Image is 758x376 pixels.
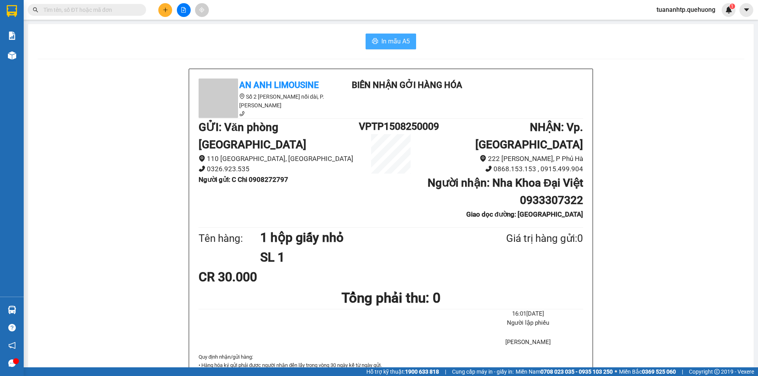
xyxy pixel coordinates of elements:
[8,306,16,314] img: warehouse-icon
[475,121,583,151] b: NHẬN : Vp. [GEOGRAPHIC_DATA]
[731,4,734,9] span: 1
[423,164,583,174] li: 0868.153.153 , 0915.499.904
[199,7,205,13] span: aim
[445,367,446,376] span: |
[682,367,683,376] span: |
[199,267,325,287] div: CR 30.000
[51,11,76,76] b: Biên nhận gởi hàng hóa
[725,6,732,13] img: icon-new-feature
[195,3,209,17] button: aim
[260,247,468,267] h1: SL 1
[43,6,137,14] input: Tìm tên, số ĐT hoặc mã đơn
[158,3,172,17] button: plus
[199,361,583,369] p: • Hàng hóa ký gửi phải được người nhận đến lấy trong vòng 30 ngày kể từ ngày gửi.
[366,34,416,49] button: printerIn mẫu A5
[359,119,423,134] h1: VPTP1508250009
[199,230,260,247] div: Tên hàng:
[540,369,613,375] strong: 0708 023 035 - 0935 103 250
[199,92,341,110] li: Số 2 [PERSON_NAME] nối dài, P. [PERSON_NAME]
[468,230,583,247] div: Giá trị hàng gửi: 0
[743,6,750,13] span: caret-down
[8,32,16,40] img: solution-icon
[163,7,168,13] span: plus
[428,176,583,207] b: Người nhận : Nha Khoa Đại Việt 0933307322
[739,3,753,17] button: caret-down
[260,228,468,247] h1: 1 hộp giấy nhỏ
[473,338,583,347] li: [PERSON_NAME]
[480,155,486,162] span: environment
[366,367,439,376] span: Hỗ trợ kỹ thuật:
[650,5,722,15] span: tuananhtp.quehuong
[239,111,245,116] span: phone
[239,94,245,99] span: environment
[199,153,359,164] li: 110 [GEOGRAPHIC_DATA], [GEOGRAPHIC_DATA]
[352,80,462,90] b: Biên nhận gởi hàng hóa
[405,369,439,375] strong: 1900 633 818
[381,36,410,46] span: In mẫu A5
[473,318,583,328] li: Người lập phiếu
[516,367,613,376] span: Miền Nam
[8,324,16,331] span: question-circle
[199,176,288,183] b: Người gửi : C Chi 0908272797
[642,369,676,375] strong: 0369 525 060
[452,367,514,376] span: Cung cấp máy in - giấy in:
[8,51,16,60] img: warehouse-icon
[10,51,43,88] b: An Anh Limousine
[177,3,191,17] button: file-add
[181,7,186,13] span: file-add
[239,80,319,90] b: An Anh Limousine
[730,4,735,9] sup: 1
[33,7,38,13] span: search
[7,5,17,17] img: logo-vxr
[473,309,583,319] li: 16:01[DATE]
[199,155,205,162] span: environment
[8,342,16,349] span: notification
[199,287,583,309] h1: Tổng phải thu: 0
[466,210,583,218] b: Giao dọc đường: [GEOGRAPHIC_DATA]
[714,369,720,374] span: copyright
[199,121,306,151] b: GỬI : Văn phòng [GEOGRAPHIC_DATA]
[8,359,16,367] span: message
[372,38,378,45] span: printer
[199,164,359,174] li: 0326.923.535
[619,367,676,376] span: Miền Bắc
[199,165,205,172] span: phone
[615,370,617,373] span: ⚪️
[423,153,583,164] li: 222 [PERSON_NAME], P Phủ Hà
[485,165,492,172] span: phone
